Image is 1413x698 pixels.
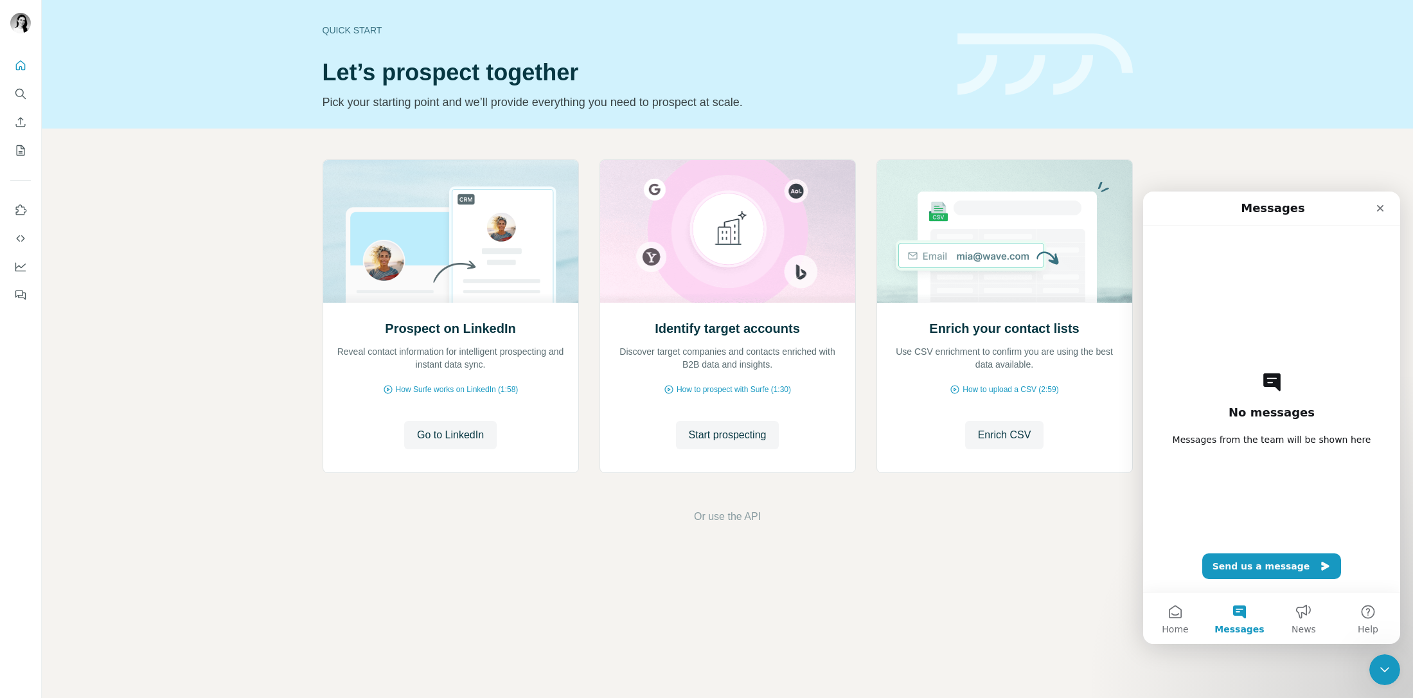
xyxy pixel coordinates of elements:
button: Enrich CSV [10,111,31,134]
p: Pick your starting point and we’ll provide everything you need to prospect at scale. [323,93,942,111]
button: Go to LinkedIn [404,421,497,449]
button: Search [10,82,31,105]
img: Prospect on LinkedIn [323,160,579,303]
p: Discover target companies and contacts enriched with B2B data and insights. [613,345,842,371]
span: How to prospect with Surfe (1:30) [677,384,791,395]
span: Go to LinkedIn [417,427,484,443]
img: Avatar [10,13,31,33]
h1: Let’s prospect together [323,60,942,85]
iframe: Intercom live chat [1369,654,1400,685]
h2: Prospect on LinkedIn [385,319,515,337]
button: Quick start [10,54,31,77]
span: How Surfe works on LinkedIn (1:58) [396,384,519,395]
button: Enrich CSV [965,421,1044,449]
span: Enrich CSV [978,427,1031,443]
h2: Identify target accounts [655,319,800,337]
button: Feedback [10,283,31,307]
img: Identify target accounts [600,160,856,303]
span: Start prospecting [689,427,767,443]
div: Quick start [323,24,942,37]
p: Use CSV enrichment to confirm you are using the best data available. [890,345,1119,371]
button: Start prospecting [676,421,779,449]
button: Or use the API [694,509,761,524]
button: My lists [10,139,31,162]
p: Reveal contact information for intelligent prospecting and instant data sync. [336,345,565,371]
iframe: Intercom live chat [1143,192,1400,644]
img: Enrich your contact lists [876,160,1133,303]
img: banner [957,33,1133,96]
h2: Enrich your contact lists [929,319,1079,337]
button: Use Surfe on LinkedIn [10,199,31,222]
span: How to upload a CSV (2:59) [963,384,1058,395]
button: Dashboard [10,255,31,278]
button: Use Surfe API [10,227,31,250]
